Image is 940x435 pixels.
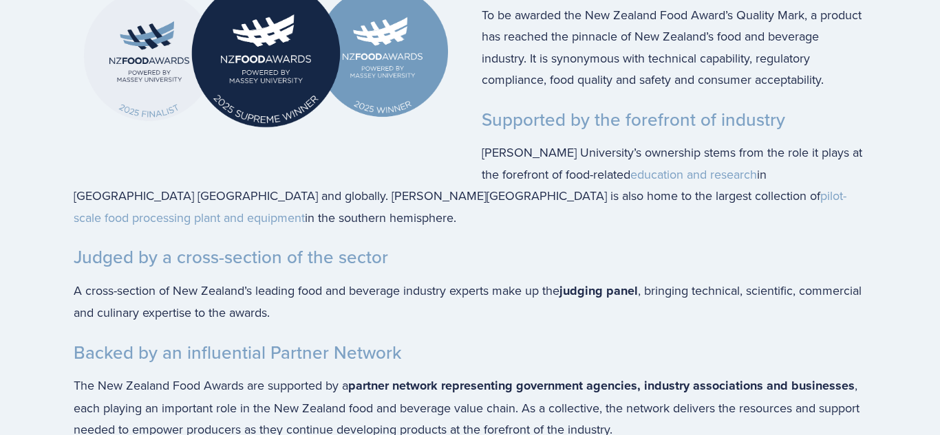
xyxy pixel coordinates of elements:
strong: partner network representing government agencies, industry associations and businesses [348,377,855,394]
a: education and research [630,166,757,183]
p: To be awarded the New Zealand Food Award’s Quality Mark, a product has reached the pinnacle of Ne... [74,4,866,91]
h3: Backed by an influential Partner Network [74,342,866,364]
p: [PERSON_NAME] University’s ownership stems from the role it plays at the forefront of food-relate... [74,142,866,228]
strong: judging panel [559,282,638,300]
h3: Supported by the forefront of industry [74,109,866,131]
h3: Judged by a cross-section of the sector [74,246,866,269]
p: A cross-section of New Zealand’s leading food and beverage industry experts make up the , bringin... [74,280,866,324]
